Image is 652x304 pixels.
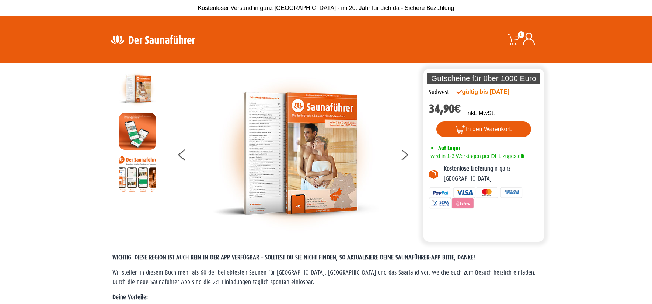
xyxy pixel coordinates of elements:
[112,254,475,261] span: WICHTIG: DIESE REGION IST AUCH REIN IN DER APP VERFÜGBAR – SOLLTEST DU SIE NICHT FINDEN, SO AKTUA...
[198,5,454,11] span: Kostenloser Versand in ganz [GEOGRAPHIC_DATA] - im 20. Jahr für dich da - Sichere Bezahlung
[112,294,148,301] strong: Deine Vorteile:
[119,113,156,150] img: MOCKUP-iPhone_regional
[518,31,524,38] span: 0
[444,165,493,172] b: Kostenlose Lieferung
[427,73,541,84] p: Gutscheine für über 1000 Euro
[429,102,461,116] bdi: 34,90
[119,155,156,192] img: Anleitung7tn
[213,71,379,236] img: der-saunafuehrer-2025-suedwest
[456,88,526,96] div: gültig bis [DATE]
[429,88,449,97] div: Südwest
[454,102,461,116] span: €
[466,109,495,118] p: inkl. MwSt.
[444,164,539,184] p: in ganz [GEOGRAPHIC_DATA]
[112,269,536,286] span: Wir stellen in diesem Buch mehr als 60 der beliebtesten Saunen für [GEOGRAPHIC_DATA], [GEOGRAPHIC...
[429,153,524,159] span: wird in 1-3 Werktagen per DHL zugestellt
[436,121,531,137] button: In den Warenkorb
[438,145,460,152] span: Auf Lager
[119,71,156,107] img: der-saunafuehrer-2025-suedwest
